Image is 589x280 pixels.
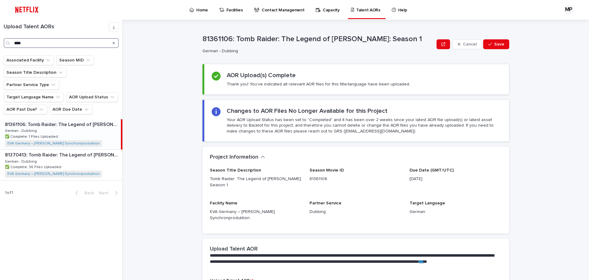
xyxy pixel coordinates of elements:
[210,209,302,222] p: EVA Germany – [PERSON_NAME] Synchronproduktion
[210,154,258,161] h2: Project Information
[483,39,509,49] button: Save
[4,24,109,30] h1: Upload Talent AORs
[56,55,94,65] button: Season MID
[4,38,119,48] input: Search
[310,176,402,182] p: 81361106
[5,128,38,133] p: German - Dubbing
[564,5,574,15] div: MP
[463,42,477,46] span: Cancel
[81,191,94,195] span: Back
[4,55,54,65] button: Associated Facility
[202,49,432,54] p: German - Dubbing
[210,246,258,253] h2: Upload Talent AOR
[452,39,482,49] button: Cancel
[310,201,341,205] span: Partner Service
[410,176,502,182] p: [DATE]
[4,92,64,102] button: Target Language Name
[5,120,120,128] p: 81361106: Tomb Raider: The Legend of Lara Croft: Season 1
[310,168,344,172] span: Season Movie ID
[202,35,434,44] p: 81361106: Tomb Raider: The Legend of [PERSON_NAME]: Season 1
[7,172,100,176] a: EVA Germany – [PERSON_NAME] Synchronproduktion
[5,133,59,139] p: ✅ Complete: 1 Files Uploaded
[210,201,237,205] span: Facility Name
[210,154,265,161] button: Project Information
[494,42,504,46] span: Save
[66,92,118,102] button: AOR Upload Status
[310,209,402,215] p: Dubbing
[96,190,122,196] button: Next
[410,168,454,172] span: Due Date (GMT/UTC)
[210,168,261,172] span: Season Title Description
[227,72,296,79] h2: AOR Upload(s) Complete
[410,201,445,205] span: Target Language
[227,81,410,87] p: Thank you! You've indicated all relevant AOR files for this title/language have been uploaded.
[7,141,100,146] a: EVA Germany – [PERSON_NAME] Synchronproduktion
[12,4,41,16] img: ifQbXi3ZQGMSEF7WDB7W
[5,164,63,169] p: ✅ Complete: 36 Files Uploaded
[5,151,121,158] p: 81370413: Tomb Raider: The Legend of Lara Croft: Season 2
[4,105,47,114] button: AOR Past Due?
[71,190,96,196] button: Back
[4,68,67,77] button: Season Title Description
[227,117,502,134] p: Your AOR Upload Status has been set to "Completed" and it has been over 2 weeks since your latest...
[210,176,302,189] p: Tomb Raider: The Legend of [PERSON_NAME]: Season 1
[227,107,387,115] h2: Changes to AOR Files No Longer Available for this Project
[5,158,38,164] p: German - Dubbing
[410,209,502,215] p: German
[50,105,92,114] button: AOR Due Date
[99,191,112,195] span: Next
[4,80,59,90] button: Partner Service Type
